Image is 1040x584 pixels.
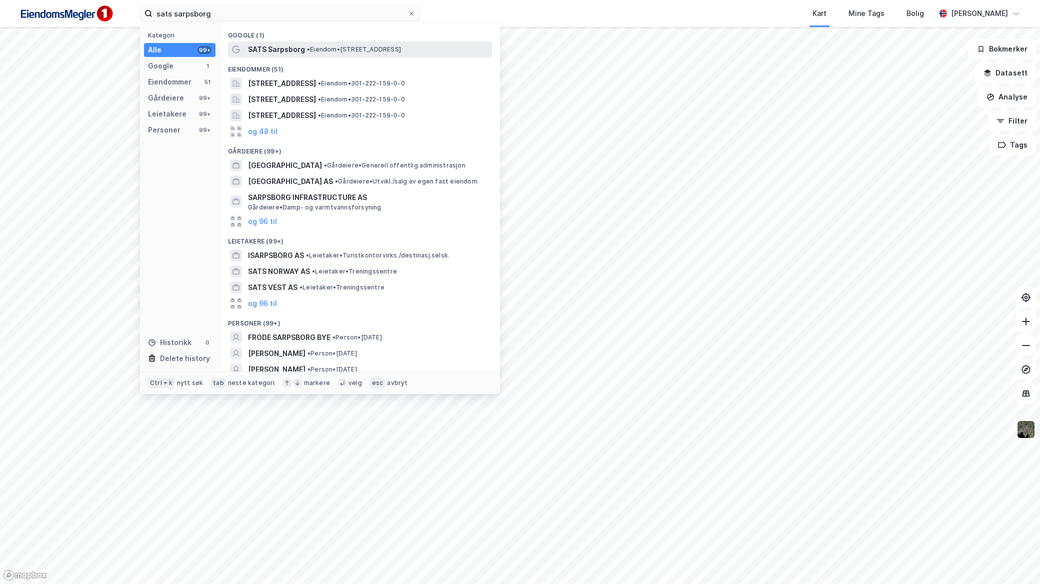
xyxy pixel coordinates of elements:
span: [PERSON_NAME] [248,363,305,375]
button: Datasett [975,63,1036,83]
span: • [332,333,335,341]
div: Leietakere [148,108,186,120]
img: 9k= [1016,420,1035,439]
span: SARPSBORG INFRASTRUCTURE AS [248,191,488,203]
span: [STREET_ADDRESS] [248,93,316,105]
span: Leietaker • Turistkontorvirks./destinasj.selsk. [306,251,449,259]
span: • [312,267,315,275]
button: og 96 til [248,215,277,227]
button: og 48 til [248,125,277,137]
span: Person • [DATE] [307,349,357,357]
span: Gårdeiere • Generell offentlig administrasjon [324,161,465,169]
div: 99+ [197,46,211,54]
div: Mine Tags [848,7,884,19]
div: Kontrollprogram for chat [990,536,1040,584]
div: 99+ [197,126,211,134]
div: Kategori [148,31,215,39]
span: • [318,79,321,87]
span: Gårdeiere • Damp- og varmtvannsforsyning [248,203,381,211]
span: [GEOGRAPHIC_DATA] [248,159,322,171]
div: esc [370,378,385,388]
span: [STREET_ADDRESS] [248,109,316,121]
button: Filter [988,111,1036,131]
div: Leietakere (99+) [220,229,500,247]
div: Kart [812,7,826,19]
div: [PERSON_NAME] [951,7,1008,19]
div: Gårdeiere (99+) [220,139,500,157]
div: Delete history [160,352,210,364]
div: Personer [148,124,180,136]
span: [PERSON_NAME] [248,347,305,359]
div: 1 [203,62,211,70]
span: Gårdeiere • Utvikl./salg av egen fast eiendom [335,177,477,185]
span: Eiendom • [STREET_ADDRESS] [307,45,401,53]
a: Mapbox homepage [3,569,47,581]
span: Leietaker • Treningssentre [312,267,397,275]
div: Ctrl + k [148,378,175,388]
span: • [306,251,309,259]
div: tab [211,378,226,388]
span: Person • [DATE] [332,333,382,341]
span: Eiendom • 301-222-159-0-0 [318,79,405,87]
span: • [318,111,321,119]
div: Eiendommer [148,76,191,88]
span: Eiendom • 301-222-159-0-0 [318,95,405,103]
div: nytt søk [177,379,203,387]
span: • [307,45,310,53]
span: SATS Sarpsborg [248,43,305,55]
div: 99+ [197,110,211,118]
span: Person • [DATE] [307,365,357,373]
button: Tags [989,135,1036,155]
span: FRODE SARPSBORG BYE [248,331,330,343]
span: Eiendom • 301-222-159-0-0 [318,111,405,119]
span: • [299,283,302,291]
div: Historikk [148,336,191,348]
span: ISARPSBORG AS [248,249,304,261]
span: • [324,161,327,169]
span: • [307,349,310,357]
div: avbryt [387,379,407,387]
span: Leietaker • Treningssentre [299,283,384,291]
div: velg [348,379,362,387]
div: neste kategori [228,379,275,387]
button: Analyse [978,87,1036,107]
div: Gårdeiere [148,92,184,104]
span: SATS VEST AS [248,281,297,293]
span: [GEOGRAPHIC_DATA] AS [248,175,333,187]
input: Søk på adresse, matrikkel, gårdeiere, leietakere eller personer [152,6,407,21]
button: og 96 til [248,297,277,309]
div: 99+ [197,94,211,102]
span: • [335,177,338,185]
div: 0 [203,338,211,346]
div: 51 [203,78,211,86]
span: • [307,365,310,373]
button: Bokmerker [968,39,1036,59]
div: Eiendommer (51) [220,57,500,75]
iframe: Chat Widget [990,536,1040,584]
div: Alle [148,44,161,56]
span: [STREET_ADDRESS] [248,77,316,89]
div: Google (1) [220,23,500,41]
div: Personer (99+) [220,311,500,329]
div: Google [148,60,173,72]
div: Bolig [906,7,924,19]
div: markere [304,379,330,387]
img: F4PB6Px+NJ5v8B7XTbfpPpyloAAAAASUVORK5CYII= [16,2,116,25]
span: • [318,95,321,103]
span: SATS NORWAY AS [248,265,310,277]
